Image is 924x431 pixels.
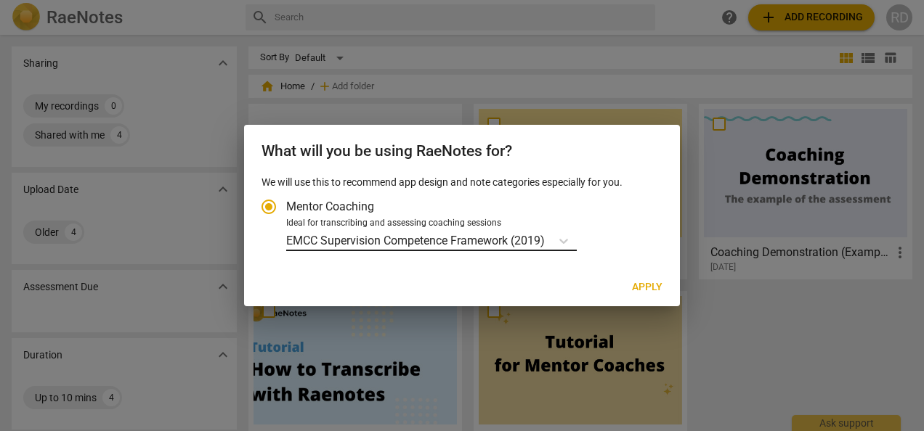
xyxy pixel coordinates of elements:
input: Ideal for transcribing and assessing coaching sessionsEMCC Supervision Competence Framework (2019) [546,234,549,247]
p: We will use this to recommend app design and note categories especially for you. [262,175,662,190]
span: Apply [632,280,662,295]
span: Mentor Coaching [286,198,374,215]
button: Apply [620,274,674,300]
p: EMCC Supervision Competence Framework (2019) [286,232,545,249]
div: Ideal for transcribing and assessing coaching sessions [286,217,658,230]
h2: What will you be using RaeNotes for? [262,142,662,160]
div: Account type [262,189,662,251]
